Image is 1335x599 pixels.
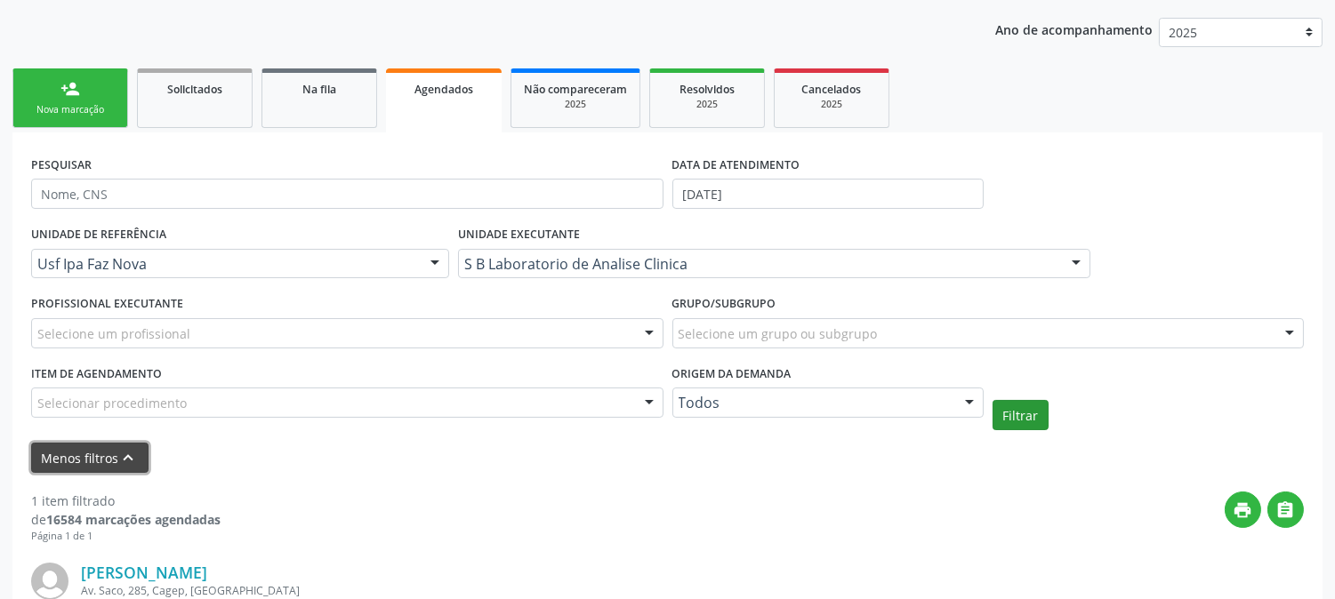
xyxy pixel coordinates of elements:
[1267,491,1304,528] button: 
[1234,500,1253,520] i: print
[31,179,663,209] input: Nome, CNS
[60,79,80,99] div: person_add
[672,291,776,318] label: Grupo/Subgrupo
[119,448,139,467] i: keyboard_arrow_up
[802,82,862,97] span: Cancelados
[679,394,947,411] span: Todos
[787,98,876,111] div: 2025
[993,400,1049,430] button: Filtrar
[672,179,984,209] input: Selecione um intervalo
[81,563,207,582] a: [PERSON_NAME]
[1225,491,1261,528] button: print
[31,151,92,179] label: PESQUISAR
[1276,500,1296,520] i: 
[524,98,627,111] div: 2025
[31,221,166,249] label: UNIDADE DE REFERÊNCIA
[31,510,221,529] div: de
[31,443,149,474] button: Menos filtroskeyboard_arrow_up
[458,221,580,249] label: UNIDADE EXECUTANTE
[167,82,222,97] span: Solicitados
[524,82,627,97] span: Não compareceram
[26,103,115,116] div: Nova marcação
[414,82,473,97] span: Agendados
[672,151,800,179] label: DATA DE ATENDIMENTO
[37,255,413,273] span: Usf Ipa Faz Nova
[37,394,187,412] span: Selecionar procedimento
[302,82,336,97] span: Na fila
[663,98,752,111] div: 2025
[31,491,221,510] div: 1 item filtrado
[680,82,735,97] span: Resolvidos
[31,361,162,388] label: Item de agendamento
[31,529,221,544] div: Página 1 de 1
[679,324,878,343] span: Selecione um grupo ou subgrupo
[37,324,190,343] span: Selecione um profissional
[46,511,221,528] strong: 16584 marcações agendadas
[81,583,1037,598] div: Av. Saco, 285, Cagep, [GEOGRAPHIC_DATA]
[672,361,792,388] label: Origem da demanda
[995,18,1153,40] p: Ano de acompanhamento
[464,255,1054,273] span: S B Laboratorio de Analise Clinica
[31,291,183,318] label: PROFISSIONAL EXECUTANTE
